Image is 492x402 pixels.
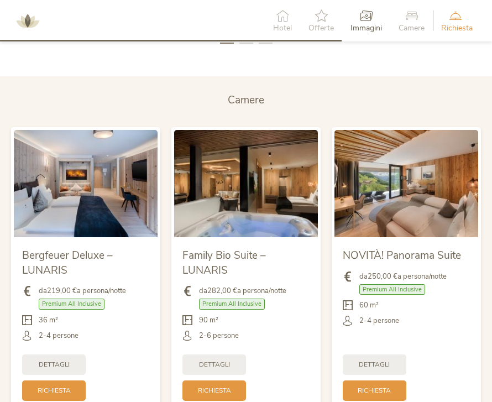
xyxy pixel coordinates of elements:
[359,272,447,281] span: da a persona/notte
[359,300,379,310] span: 60 m²
[22,248,113,278] span: Bergfeuer Deluxe – LUNARIS
[207,286,237,296] b: 282,00 €
[11,4,44,38] img: AMONTI & LUNARIS Wellnessresort
[334,130,478,238] img: NOVITÀ! Panorama Suite
[399,24,425,32] span: Camere
[350,24,382,32] span: Immagini
[343,248,461,263] span: NOVITÀ! Panorama Suite
[273,24,292,32] span: Hotel
[174,130,318,238] img: Family Bio Suite – LUNARIS
[359,316,399,326] span: 2-4 persone
[182,248,266,278] span: Family Bio Suite – LUNARIS
[199,315,218,325] span: 90 m²
[359,360,390,369] span: Dettagli
[441,24,473,32] span: Richiesta
[47,286,77,296] b: 219,00 €
[39,315,58,325] span: 36 m²
[359,284,425,295] span: Premium All Inclusive
[198,386,231,395] span: Richiesta
[38,386,71,395] span: Richiesta
[39,331,78,341] span: 2-4 persone
[199,331,239,341] span: 2-6 persone
[11,17,44,24] a: AMONTI & LUNARIS Wellnessresort
[14,130,158,238] img: Bergfeuer Deluxe – LUNARIS
[39,299,104,309] span: Premium All Inclusive
[39,360,70,369] span: Dettagli
[228,93,264,107] span: Camere
[199,299,265,309] span: Premium All Inclusive
[199,286,286,296] span: da a persona/notte
[358,386,391,395] span: Richiesta
[308,24,334,32] span: Offerte
[39,286,126,296] span: da a persona/notte
[199,360,230,369] span: Dettagli
[368,272,397,281] b: 250,00 €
